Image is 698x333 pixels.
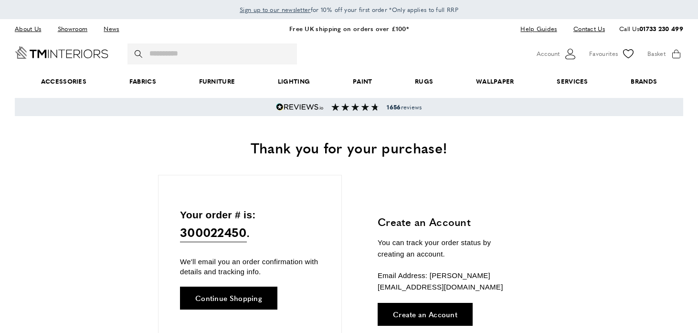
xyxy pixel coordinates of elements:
p: You can track your order status by creating an account. [378,237,518,260]
img: Reviews.io 5 stars [276,103,324,111]
a: Sign up to our newsletter [240,5,311,14]
span: 300022450 [180,223,247,242]
p: We'll email you an order confirmation with details and tracking info. [180,257,320,277]
span: Thank you for your purchase! [251,137,447,158]
a: Free UK shipping on orders over £100* [289,24,409,33]
span: Continue Shopping [195,294,262,301]
button: Customer Account [537,47,577,61]
span: reviews [387,103,422,111]
a: Paint [331,67,393,96]
p: Email Address: [PERSON_NAME][EMAIL_ADDRESS][DOMAIN_NAME] [378,270,518,293]
span: Accessories [20,67,108,96]
img: Reviews section [331,103,379,111]
a: Wallpaper [455,67,535,96]
button: Search [135,43,144,64]
a: Brands [610,67,678,96]
a: Fabrics [108,67,178,96]
a: 01733 230 499 [639,24,683,33]
a: About Us [15,22,48,35]
a: Continue Shopping [180,287,277,310]
span: Create an Account [393,311,457,318]
a: Help Guides [513,22,564,35]
a: Create an Account [378,303,473,326]
h3: Create an Account [378,215,518,229]
a: Showroom [51,22,95,35]
span: Favourites [589,49,618,59]
a: News [96,22,126,35]
p: Call Us [619,24,683,34]
a: Services [536,67,610,96]
a: Go to Home page [15,46,108,59]
a: Favourites [589,47,635,61]
a: Rugs [393,67,455,96]
a: Contact Us [566,22,605,35]
a: Furniture [178,67,256,96]
p: Your order # is: . [180,207,320,243]
strong: 1656 [387,103,401,111]
span: Account [537,49,560,59]
span: for 10% off your first order *Only applies to full RRP [240,5,458,14]
a: Lighting [256,67,331,96]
